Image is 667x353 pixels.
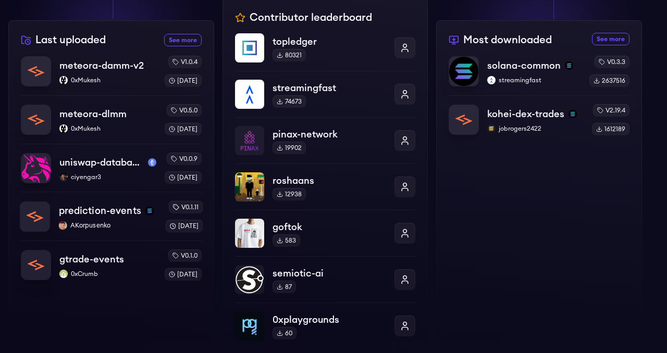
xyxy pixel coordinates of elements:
p: goftok [273,220,387,234]
p: streamingfast [487,76,581,84]
p: solana-common [487,58,561,73]
a: uniswap-database-changes-mainnetuniswap-database-changes-mainnetmainnetciyengar3ciyengar3v0.0.9[D... [21,144,202,192]
p: roshaans [273,173,387,188]
img: AKorpusenko [59,221,67,230]
img: meteora-damm-v2 [21,57,51,86]
img: gtrade-events [21,250,51,280]
a: goftokgoftok583 [235,210,416,256]
a: prediction-eventsprediction-eventssolanaAKorpusenkoAKorpusenkov0.1.11[DATE] [19,192,203,241]
img: kohei-dex-trades [449,105,478,134]
img: mainnet [148,158,156,167]
div: v0.1.0 [168,249,202,262]
a: meteora-damm-v2meteora-damm-v20xMukesh0xMukeshv1.0.4[DATE] [21,56,202,95]
p: prediction-events [59,204,141,218]
img: 0xplaygrounds [235,311,264,341]
img: topledger [235,33,264,62]
p: ciyengar3 [59,173,156,181]
img: solana-common [449,57,478,86]
p: 0xCrumb [59,270,156,278]
img: roshaans [235,172,264,201]
p: uniswap-database-changes-mainnet [59,155,144,170]
p: jobrogers2422 [487,124,584,133]
div: 74673 [273,95,306,108]
p: 0xMukesh [59,76,156,84]
a: meteora-dlmmmeteora-dlmm0xMukesh0xMukeshv0.5.0[DATE] [21,95,202,144]
img: streamingfast [235,80,264,109]
img: goftok [235,219,264,248]
div: 80321 [273,49,306,61]
p: 0xplaygrounds [273,312,387,327]
img: meteora-dlmm [21,105,51,134]
div: 12938 [273,188,306,200]
div: [DATE] [165,268,202,281]
div: v2.19.4 [593,104,629,117]
p: semiotic-ai [273,266,387,281]
div: 583 [273,234,300,247]
img: uniswap-database-changes-mainnet [21,154,51,183]
div: 60 [273,327,297,339]
p: meteora-dlmm [59,107,127,121]
p: meteora-damm-v2 [59,58,144,73]
img: solana [565,61,573,70]
p: 0xMukesh [59,124,156,133]
div: 2637516 [589,74,629,87]
a: semiotic-aisemiotic-ai87 [235,256,416,302]
p: gtrade-events [59,252,124,267]
p: topledger [273,34,387,49]
img: streamingfast [487,76,496,84]
a: streamingfaststreamingfast74673 [235,71,416,117]
a: roshaansroshaans12938 [235,163,416,210]
div: [DATE] [165,123,202,135]
img: semiotic-ai [235,265,264,294]
div: v0.0.9 [167,153,202,165]
div: 19902 [273,142,306,154]
img: solana [145,207,154,215]
div: [DATE] [165,74,202,87]
a: See more recently uploaded packages [164,34,202,46]
div: [DATE] [165,171,202,184]
img: 0xMukesh [59,76,68,84]
p: AKorpusenko [59,221,157,230]
img: prediction-events [20,202,50,232]
p: pinax-network [273,127,387,142]
a: gtrade-eventsgtrade-events0xCrumb0xCrumbv0.1.0[DATE] [21,241,202,281]
a: solana-commonsolana-commonsolanastreamingfaststreamingfastv0.3.32637516 [449,56,629,95]
div: [DATE] [165,220,203,232]
a: 0xplaygrounds0xplaygrounds60 [235,302,416,341]
a: pinax-networkpinax-network19902 [235,117,416,163]
div: v0.5.0 [167,104,202,117]
img: 0xMukesh [59,124,68,133]
a: topledgertopledger80321 [235,33,416,71]
img: solana [569,110,577,118]
img: pinax-network [235,126,264,155]
a: See more most downloaded packages [592,33,629,45]
img: 0xCrumb [59,270,68,278]
div: v0.1.11 [168,201,203,213]
a: kohei-dex-tradeskohei-dex-tradessolanajobrogers2422jobrogers2422v2.19.41612189 [449,95,629,135]
img: ciyengar3 [59,173,68,181]
div: 87 [273,281,296,293]
img: jobrogers2422 [487,124,496,133]
div: v0.3.3 [595,56,629,68]
div: 1612189 [592,123,629,135]
p: streamingfast [273,81,387,95]
div: v1.0.4 [168,56,202,68]
p: kohei-dex-trades [487,107,564,121]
